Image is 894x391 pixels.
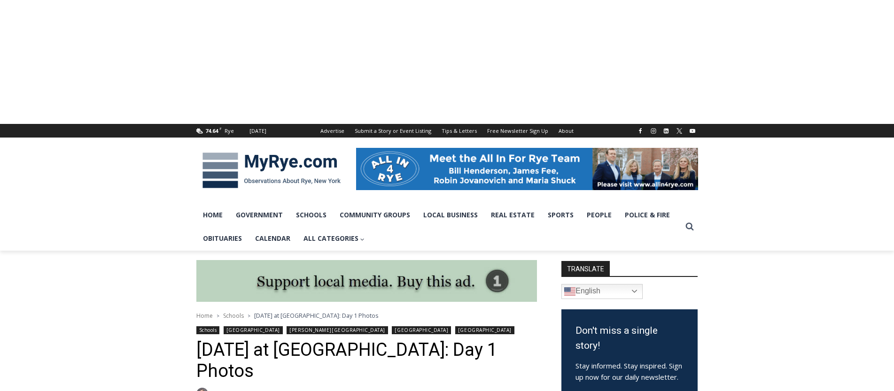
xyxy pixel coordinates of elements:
strong: TRANSLATE [561,261,610,276]
nav: Breadcrumbs [196,311,537,320]
nav: Primary Navigation [196,203,681,251]
a: Linkedin [661,125,672,137]
img: support local media, buy this ad [196,260,537,302]
a: [GEOGRAPHIC_DATA] [455,326,514,334]
img: MyRye.com [196,146,347,195]
p: Stay informed. Stay inspired. Sign up now for our daily newsletter. [575,360,684,383]
a: English [561,284,643,299]
span: 74.64 [205,127,218,134]
span: > [248,313,250,319]
img: en [564,286,575,297]
a: Police & Fire [618,203,676,227]
a: Tips & Letters [436,124,482,138]
a: [GEOGRAPHIC_DATA] [224,326,283,334]
a: All Categories [297,227,372,250]
a: Home [196,312,213,320]
a: [GEOGRAPHIC_DATA] [392,326,451,334]
nav: Secondary Navigation [315,124,579,138]
div: [DATE] [249,127,266,135]
a: [PERSON_NAME][GEOGRAPHIC_DATA] [287,326,388,334]
span: All Categories [303,233,365,244]
button: View Search Form [681,218,698,235]
a: Government [229,203,289,227]
a: Submit a Story or Event Listing [350,124,436,138]
span: [DATE] at [GEOGRAPHIC_DATA]: Day 1 Photos [254,311,379,320]
a: YouTube [687,125,698,137]
a: Schools [223,312,244,320]
a: About [553,124,579,138]
a: Instagram [648,125,659,137]
a: Home [196,203,229,227]
a: Schools [196,326,220,334]
a: Calendar [249,227,297,250]
h1: [DATE] at [GEOGRAPHIC_DATA]: Day 1 Photos [196,339,537,382]
span: F [219,126,222,131]
a: X [674,125,685,137]
a: Schools [289,203,333,227]
a: Advertise [315,124,350,138]
a: People [580,203,618,227]
span: > [217,313,219,319]
div: Rye [225,127,234,135]
a: Obituaries [196,227,249,250]
a: Facebook [635,125,646,137]
a: Community Groups [333,203,417,227]
a: Free Newsletter Sign Up [482,124,553,138]
img: All in for Rye [356,148,698,190]
a: Sports [541,203,580,227]
a: Local Business [417,203,484,227]
a: Real Estate [484,203,541,227]
h3: Don't miss a single story! [575,323,684,353]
